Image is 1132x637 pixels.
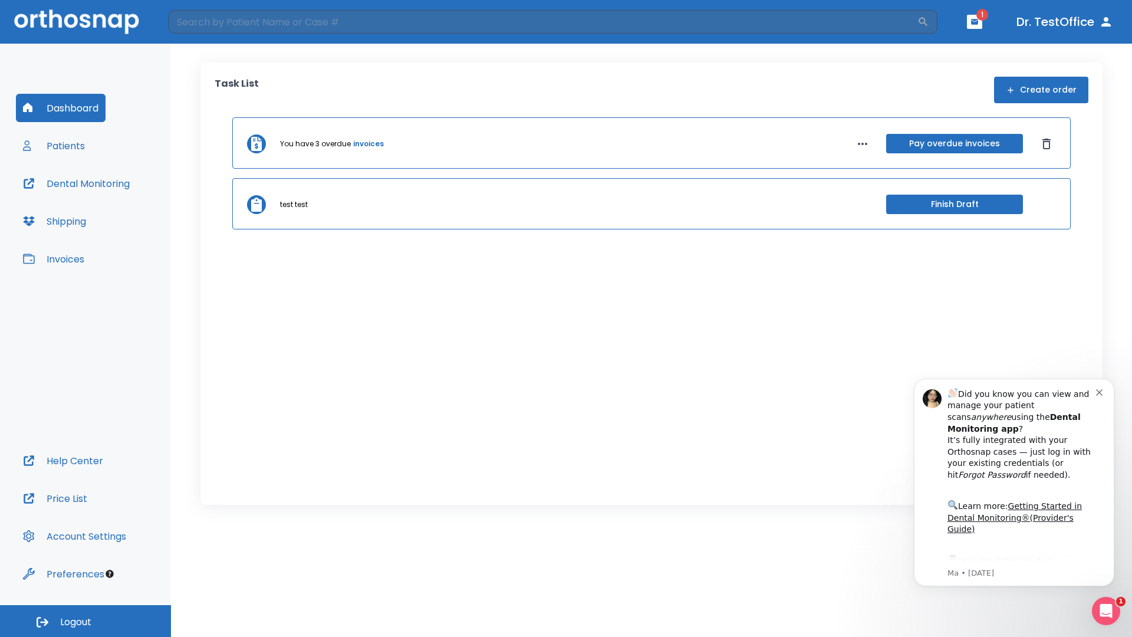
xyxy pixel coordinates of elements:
[51,195,156,216] a: App Store
[169,10,917,34] input: Search by Patient Name or Case #
[16,484,94,513] button: Price List
[994,77,1088,103] button: Create order
[14,9,139,34] img: Orthosnap
[886,195,1023,214] button: Finish Draft
[16,522,133,550] button: Account Settings
[896,361,1132,605] iframe: Intercom notifications message
[280,139,351,149] p: You have 3 overdue
[1116,597,1126,606] span: 1
[104,569,115,579] div: Tooltip anchor
[1012,11,1118,32] button: Dr. TestOffice
[353,139,384,149] a: invoices
[280,199,308,210] p: test test
[16,560,111,588] button: Preferences
[976,9,988,21] span: 1
[16,245,91,273] button: Invoices
[886,134,1023,153] button: Pay overdue invoices
[16,132,92,160] button: Patients
[1092,597,1120,625] iframe: Intercom live chat
[16,446,110,475] button: Help Center
[1037,134,1056,153] button: Dismiss
[16,94,106,122] button: Dashboard
[51,207,200,218] p: Message from Ma, sent 2w ago
[215,77,259,103] p: Task List
[16,169,137,198] button: Dental Monitoring
[200,25,209,35] button: Dismiss notification
[16,207,93,235] button: Shipping
[51,192,200,252] div: Download the app: | ​ Let us know if you need help getting started!
[60,616,91,629] span: Logout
